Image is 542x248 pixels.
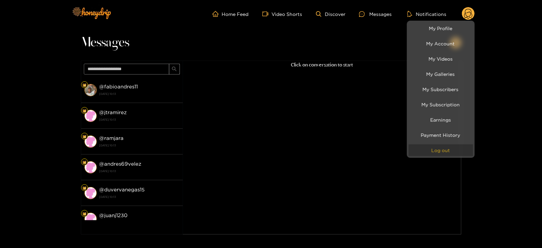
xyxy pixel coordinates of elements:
[409,129,473,141] a: Payment History
[409,68,473,80] a: My Galleries
[409,144,473,156] button: Log out
[409,99,473,110] a: My Subscription
[409,114,473,126] a: Earnings
[409,38,473,49] a: My Account
[409,53,473,65] a: My Videos
[409,83,473,95] a: My Subscribers
[409,22,473,34] a: My Profile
